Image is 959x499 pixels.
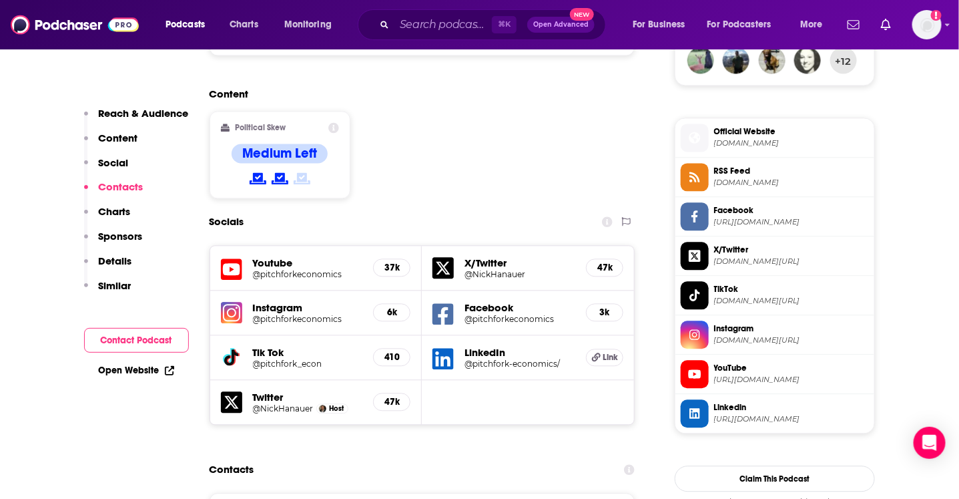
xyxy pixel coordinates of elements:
[791,14,840,35] button: open menu
[681,399,869,428] a: Linkedin[URL][DOMAIN_NAME]
[253,346,363,359] h5: Tik Tok
[714,165,869,177] span: RSS Feed
[914,427,946,459] div: Open Intercom Messenger
[99,180,143,193] p: Contacts
[210,88,625,100] h2: Content
[99,255,132,267] p: Details
[681,360,869,388] a: YouTube[URL][DOMAIN_NAME]
[99,107,189,120] p: Reach & Audience
[235,123,286,132] h2: Political Skew
[714,204,869,216] span: Facebook
[99,230,143,242] p: Sponsors
[99,156,129,169] p: Social
[714,138,869,148] span: pitchforkeconomics.com
[586,349,623,366] a: Link
[714,178,869,188] span: feeds.megaphone.fm
[253,391,363,403] h5: Twitter
[714,217,869,227] span: https://www.facebook.com/pitchforkeconomics
[681,163,869,191] a: RSS Feed[DOMAIN_NAME]
[912,10,942,39] span: Logged in as lizziehan
[830,47,857,73] button: +12
[681,124,869,152] a: Official Website[DOMAIN_NAME]
[464,359,575,369] a: @pitchfork-economics/
[912,10,942,39] img: User Profile
[384,396,399,407] h5: 47k
[156,14,222,35] button: open menu
[384,351,399,363] h5: 410
[681,281,869,309] a: TikTok[DOMAIN_NAME][URL]
[623,14,702,35] button: open menu
[84,205,131,230] button: Charts
[253,403,314,413] a: @NickHanauer
[759,47,785,73] a: Jacobmovingfwd
[912,10,942,39] button: Show profile menu
[253,257,363,269] h5: Youtube
[464,301,575,314] h5: Facebook
[253,269,363,279] a: @pitchforkeconomics
[714,323,869,335] span: Instagram
[84,279,131,304] button: Similar
[329,404,344,413] span: Host
[253,359,363,369] a: @pitchfork_econ
[699,14,791,35] button: open menu
[464,346,575,359] h5: LinkedIn
[230,15,258,34] span: Charts
[723,47,749,73] img: Armstrong
[675,466,875,492] button: Claim This Podcast
[714,126,869,138] span: Official Website
[210,457,254,482] h2: Contacts
[210,209,244,234] h2: Socials
[253,301,363,314] h5: Instagram
[707,15,771,34] span: For Podcasters
[570,8,594,21] span: New
[633,15,685,34] span: For Business
[242,145,317,162] h4: Medium Left
[464,269,575,279] a: @NickHanauer
[681,202,869,230] a: Facebook[URL][DOMAIN_NAME]
[11,12,139,37] img: Podchaser - Follow, Share and Rate Podcasts
[714,401,869,413] span: Linkedin
[221,302,242,323] img: iconImage
[99,365,174,376] a: Open Website
[99,279,131,292] p: Similar
[464,257,575,269] h5: X/Twitter
[84,107,189,132] button: Reach & Audience
[714,296,869,306] span: tiktok.com/@pitchfork_econ
[84,156,129,181] button: Social
[253,314,363,324] a: @pitchforkeconomics
[384,262,399,273] h5: 37k
[714,244,869,256] span: X/Twitter
[714,414,869,424] span: https://www.linkedin.com/company/pitchfork-economics/
[99,132,138,144] p: Content
[275,14,349,35] button: open menu
[533,21,589,28] span: Open Advanced
[681,321,869,349] a: Instagram[DOMAIN_NAME][URL]
[84,328,189,353] button: Contact Podcast
[714,283,869,295] span: TikTok
[394,14,492,35] input: Search podcasts, credits, & more...
[931,10,942,21] svg: Add a profile image
[876,13,896,36] a: Show notifications dropdown
[166,15,205,34] span: Podcasts
[687,47,714,73] img: PhiloCritter
[597,262,612,273] h5: 47k
[464,314,575,324] a: @pitchforkeconomics
[597,307,612,318] h5: 3k
[794,47,821,73] img: Drollns
[84,132,138,156] button: Content
[84,230,143,255] button: Sponsors
[800,15,823,34] span: More
[842,13,865,36] a: Show notifications dropdown
[319,405,326,412] img: Nick Hanauer
[714,362,869,374] span: YouTube
[681,242,869,270] a: X/Twitter[DOMAIN_NAME][URL]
